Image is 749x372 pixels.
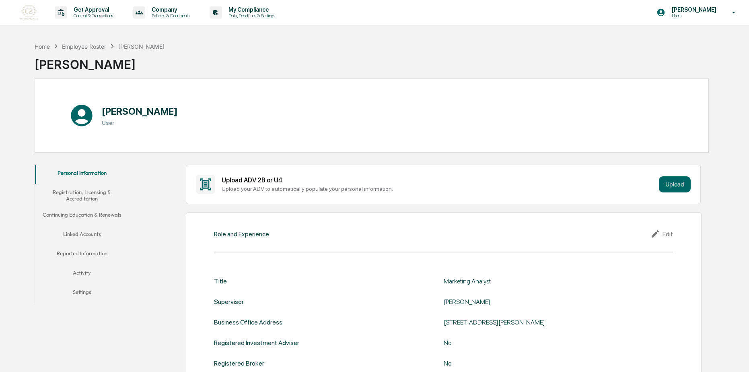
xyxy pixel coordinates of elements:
p: Data, Deadlines & Settings [222,13,279,19]
div: [PERSON_NAME] [35,51,165,72]
p: [PERSON_NAME] [665,6,720,13]
div: Employee Roster [62,43,106,50]
div: No [444,339,645,347]
div: Edit [650,229,673,239]
div: secondary tabs example [35,165,129,304]
button: Reported Information [35,245,129,265]
div: Registered Broker [214,360,264,367]
button: Activity [35,265,129,284]
div: Title [214,277,227,285]
button: Registration, Licensing & Accreditation [35,184,129,207]
div: Business Office Address [214,318,282,326]
p: Get Approval [67,6,117,13]
div: Supervisor [214,298,244,306]
div: Registered Investment Adviser [214,339,299,347]
img: logo [19,5,39,20]
button: Settings [35,284,129,303]
p: Content & Transactions [67,13,117,19]
div: Upload your ADV to automatically populate your personal information. [222,186,656,192]
p: Company [145,6,193,13]
div: [PERSON_NAME] [118,43,165,50]
button: Continuing Education & Renewals [35,207,129,226]
h1: [PERSON_NAME] [102,105,178,117]
div: [PERSON_NAME] [444,298,645,306]
div: Role and Experience [214,230,269,238]
div: No [444,360,645,367]
button: Upload [659,176,691,192]
p: My Compliance [222,6,279,13]
div: Home [35,43,50,50]
div: Marketing Analyst [444,277,645,285]
button: Linked Accounts [35,226,129,245]
p: Users [665,13,720,19]
div: [STREET_ADDRESS][PERSON_NAME] [444,318,645,326]
h3: User [102,120,178,126]
button: Personal Information [35,165,129,184]
div: Upload ADV 2B or U4 [222,176,656,184]
p: Policies & Documents [145,13,193,19]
